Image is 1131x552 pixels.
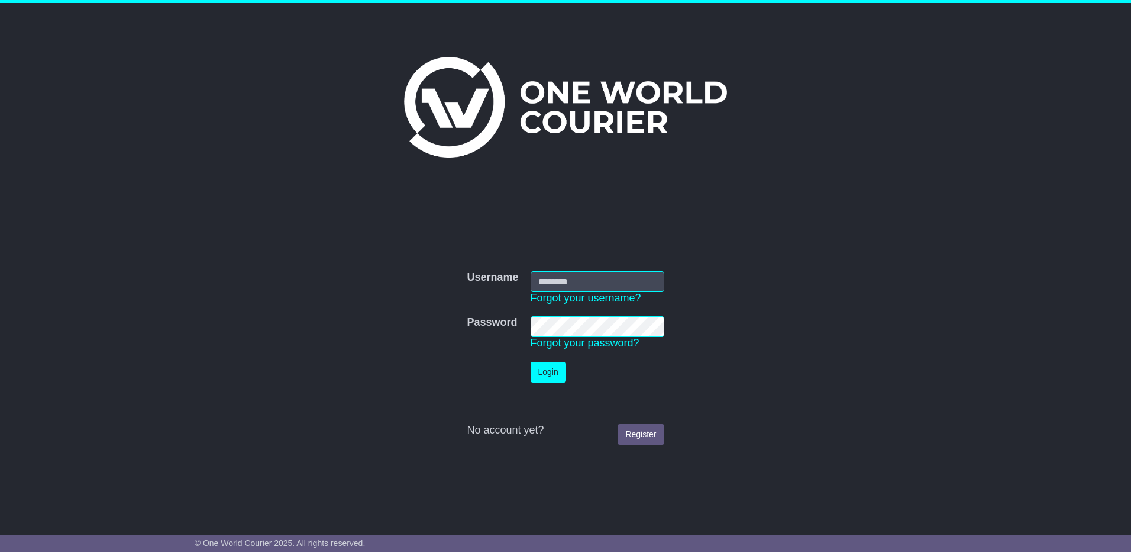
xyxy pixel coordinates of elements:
button: Login [531,362,566,383]
img: One World [404,57,727,158]
div: No account yet? [467,424,664,437]
label: Username [467,271,518,284]
a: Forgot your username? [531,292,641,304]
a: Register [618,424,664,445]
label: Password [467,316,517,329]
a: Forgot your password? [531,337,639,349]
span: © One World Courier 2025. All rights reserved. [195,538,366,548]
